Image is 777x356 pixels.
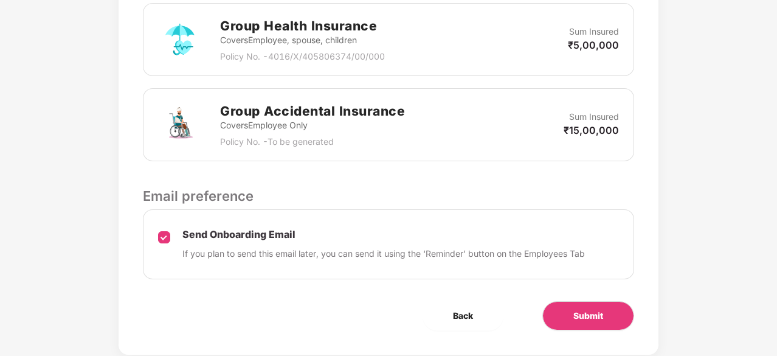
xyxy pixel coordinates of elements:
[220,119,405,132] p: Covers Employee Only
[542,301,634,330] button: Submit
[568,38,619,52] p: ₹5,00,000
[220,33,385,47] p: Covers Employee, spouse, children
[569,25,619,38] p: Sum Insured
[182,247,585,260] p: If you plan to send this email later, you can send it using the ‘Reminder’ button on the Employee...
[158,103,202,147] img: svg+xml;base64,PHN2ZyB4bWxucz0iaHR0cDovL3d3dy53My5vcmcvMjAwMC9zdmciIHdpZHRoPSI3MiIgaGVpZ2h0PSI3Mi...
[453,309,473,323] span: Back
[182,228,585,241] p: Send Onboarding Email
[573,309,603,323] span: Submit
[423,301,503,330] button: Back
[220,135,405,148] p: Policy No. - To be generated
[158,18,202,61] img: svg+xml;base64,PHN2ZyB4bWxucz0iaHR0cDovL3d3dy53My5vcmcvMjAwMC9zdmciIHdpZHRoPSI3MiIgaGVpZ2h0PSI3Mi...
[143,186,634,206] p: Email preference
[569,110,619,124] p: Sum Insured
[220,16,385,36] h2: Group Health Insurance
[220,50,385,63] p: Policy No. - 4016/X/405806374/00/000
[220,101,405,121] h2: Group Accidental Insurance
[564,124,619,137] p: ₹15,00,000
